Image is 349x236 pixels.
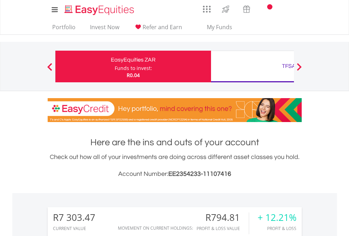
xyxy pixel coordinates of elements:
div: Check out how all of your investments are doing across different asset classes you hold. [48,152,302,179]
a: FAQ's and Support [275,2,293,16]
div: Profit & Loss [258,226,296,231]
div: R794.81 [197,212,249,223]
div: R7 303.47 [53,212,95,223]
a: Vouchers [236,2,257,15]
button: Next [292,66,306,74]
span: EE2354233-11107416 [168,171,231,177]
img: EasyCredit Promotion Banner [48,98,302,122]
a: Home page [62,2,137,16]
span: Refer and Earn [143,23,182,31]
div: Funds to invest: [115,65,152,72]
div: Profit & Loss Value [197,226,249,231]
div: EasyEquities ZAR [60,55,207,65]
div: CURRENT VALUE [53,226,95,231]
button: Previous [43,66,57,74]
span: R0.04 [127,72,140,78]
a: Notifications [257,2,275,16]
a: AppsGrid [198,2,215,13]
img: thrive-v2.svg [220,4,231,15]
div: Movement on Current Holdings: [118,226,193,230]
a: Refer and Earn [131,24,185,34]
img: EasyEquities_Logo.png [63,4,137,16]
a: Portfolio [49,24,78,34]
h3: Account Number: [48,169,302,179]
img: grid-menu-icon.svg [203,5,211,13]
div: + 12.21% [258,212,296,223]
span: My Funds [197,23,243,32]
a: Invest Now [87,24,122,34]
h1: Here are the ins and outs of your account [48,136,302,149]
a: My Profile [293,2,311,17]
img: vouchers-v2.svg [241,4,252,15]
